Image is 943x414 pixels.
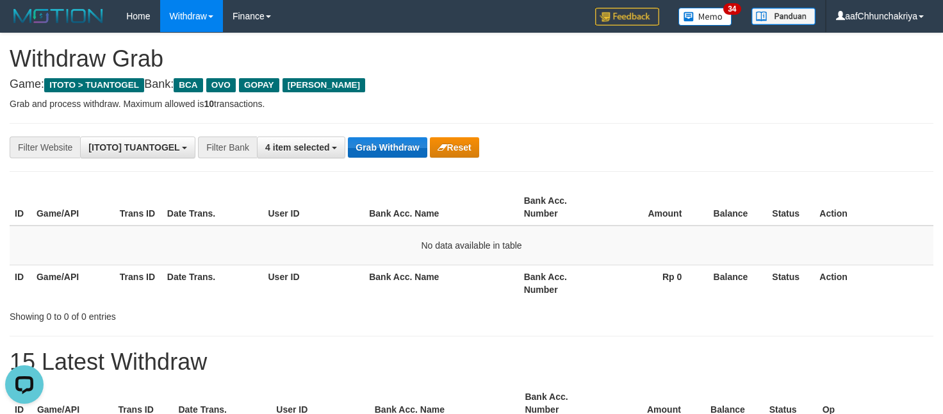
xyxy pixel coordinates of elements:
th: Action [814,189,933,226]
div: Showing 0 to 0 of 0 entries [10,305,383,323]
h1: Withdraw Grab [10,46,933,72]
strong: 10 [204,99,214,109]
span: [PERSON_NAME] [283,78,365,92]
th: Bank Acc. Number [519,189,602,226]
img: MOTION_logo.png [10,6,107,26]
th: User ID [263,189,365,226]
img: panduan.png [751,8,816,25]
div: Filter Website [10,137,80,158]
button: Reset [430,137,479,158]
img: Button%20Memo.svg [678,8,732,26]
th: Amount [602,189,701,226]
span: GOPAY [239,78,279,92]
span: 34 [723,3,741,15]
th: Date Trans. [162,265,263,301]
th: Date Trans. [162,189,263,226]
th: User ID [263,265,365,301]
th: ID [10,189,31,226]
th: Balance [701,189,767,226]
th: Rp 0 [602,265,701,301]
th: ID [10,265,31,301]
h4: Game: Bank: [10,78,933,91]
th: Trans ID [115,265,162,301]
th: Action [814,265,933,301]
th: Status [767,265,814,301]
td: No data available in table [10,226,933,265]
img: Feedback.jpg [595,8,659,26]
span: BCA [174,78,202,92]
th: Game/API [31,265,115,301]
span: OVO [206,78,236,92]
span: 4 item selected [265,142,329,153]
th: Game/API [31,189,115,226]
span: ITOTO > TUANTOGEL [44,78,144,92]
button: 4 item selected [257,137,345,158]
span: [ITOTO] TUANTOGEL [88,142,179,153]
th: Bank Acc. Name [364,189,518,226]
div: Filter Bank [198,137,257,158]
h1: 15 Latest Withdraw [10,349,933,375]
button: Open LiveChat chat widget [5,5,44,44]
th: Bank Acc. Name [364,265,518,301]
th: Balance [701,265,767,301]
th: Status [767,189,814,226]
p: Grab and process withdraw. Maximum allowed is transactions. [10,97,933,110]
button: Grab Withdraw [348,137,427,158]
th: Bank Acc. Number [519,265,602,301]
th: Trans ID [115,189,162,226]
button: [ITOTO] TUANTOGEL [80,137,195,158]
